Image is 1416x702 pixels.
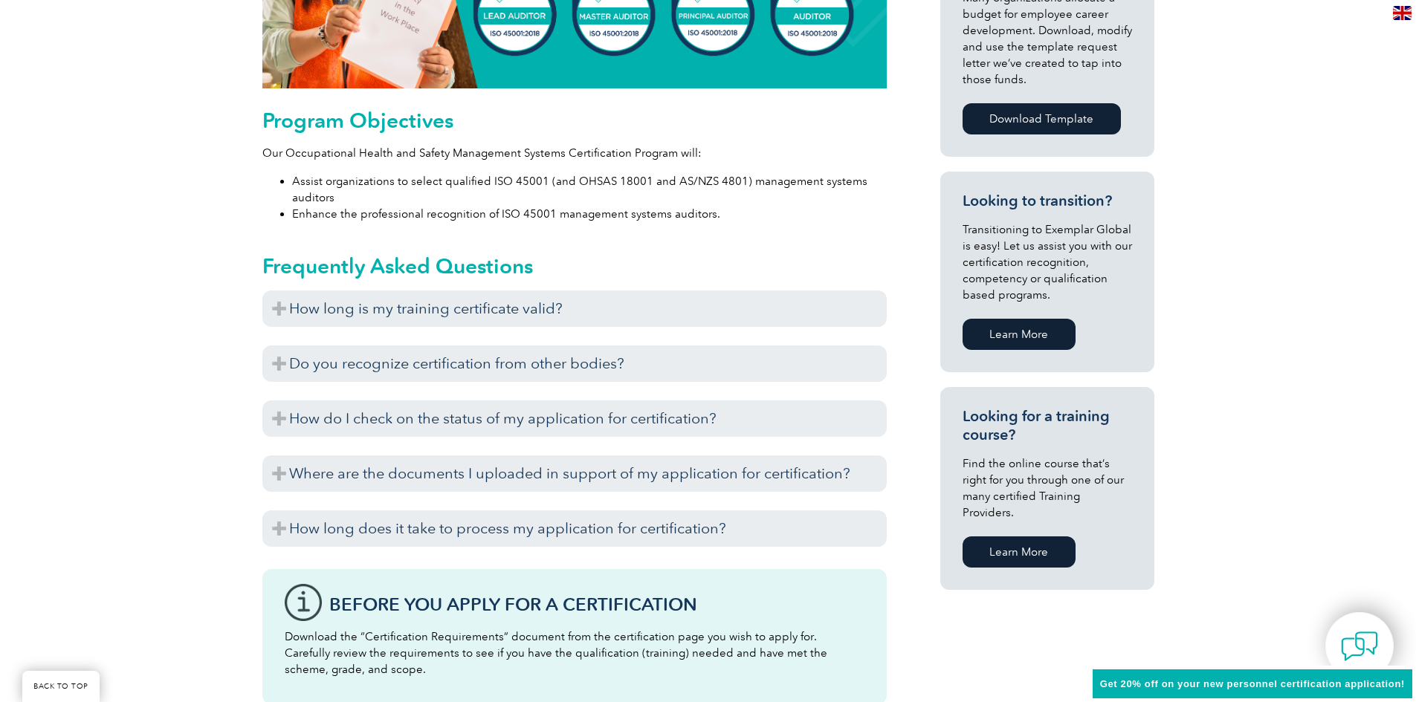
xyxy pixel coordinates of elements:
[963,536,1076,568] a: Learn More
[262,345,887,382] h3: Do you recognize certification from other bodies?
[1341,628,1378,665] img: contact-chat.png
[1100,678,1405,689] span: Get 20% off on your new personnel certification application!
[963,319,1076,350] a: Learn More
[262,254,887,278] h2: Frequently Asked Questions
[285,628,864,677] p: Download the “Certification Requirements” document from the certification page you wish to apply ...
[292,173,887,206] li: Assist organizations to select qualified ISO 45001 (and OHSAS 18001 and AS/NZS 4801) management s...
[963,103,1121,134] a: Download Template
[262,400,887,437] h3: How do I check on the status of my application for certification?
[22,671,100,702] a: BACK TO TOP
[963,221,1132,303] p: Transitioning to Exemplar Global is easy! Let us assist you with our certification recognition, c...
[963,407,1132,444] h3: Looking for a training course?
[262,108,887,132] h2: Program Objectives
[1393,6,1412,20] img: en
[262,510,887,547] h3: How long does it take to process my application for certification?
[963,455,1132,521] p: Find the online course that’s right for you through one of our many certified Training Providers.
[292,206,887,222] li: Enhance the professional recognition of ISO 45001 management systems auditors.
[963,192,1132,210] h3: Looking to transition?
[329,595,864,614] h3: Before You Apply For a Certification
[262,455,887,492] h3: Where are the documents I uploaded in support of my application for certification?
[262,145,887,161] p: Our Occupational Health and Safety Management Systems Certification Program will:
[262,290,887,327] h3: How long is my training certificate valid?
